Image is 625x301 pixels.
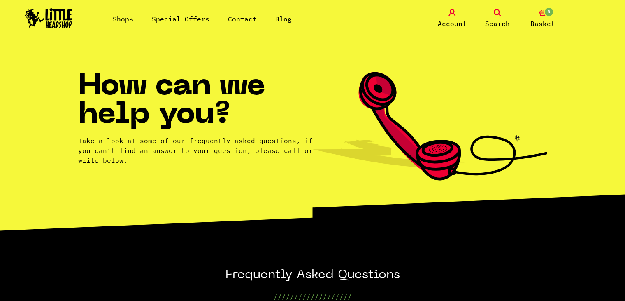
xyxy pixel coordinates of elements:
[477,9,518,28] a: Search
[522,9,563,28] a: 0 Basket
[78,268,547,283] h2: Frequently Asked Questions
[485,19,510,28] span: Search
[152,15,209,23] a: Special Offers
[438,19,467,28] span: Account
[113,15,133,23] a: Shop
[544,7,554,17] span: 0
[25,8,72,28] img: Little Head Shop Logo
[228,15,257,23] a: Contact
[78,73,313,130] h1: How can we help you?
[275,15,292,23] a: Blog
[530,19,555,28] span: Basket
[78,136,313,165] p: Take a look at some of our frequently asked questions, if you can’t find an answer to your questi...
